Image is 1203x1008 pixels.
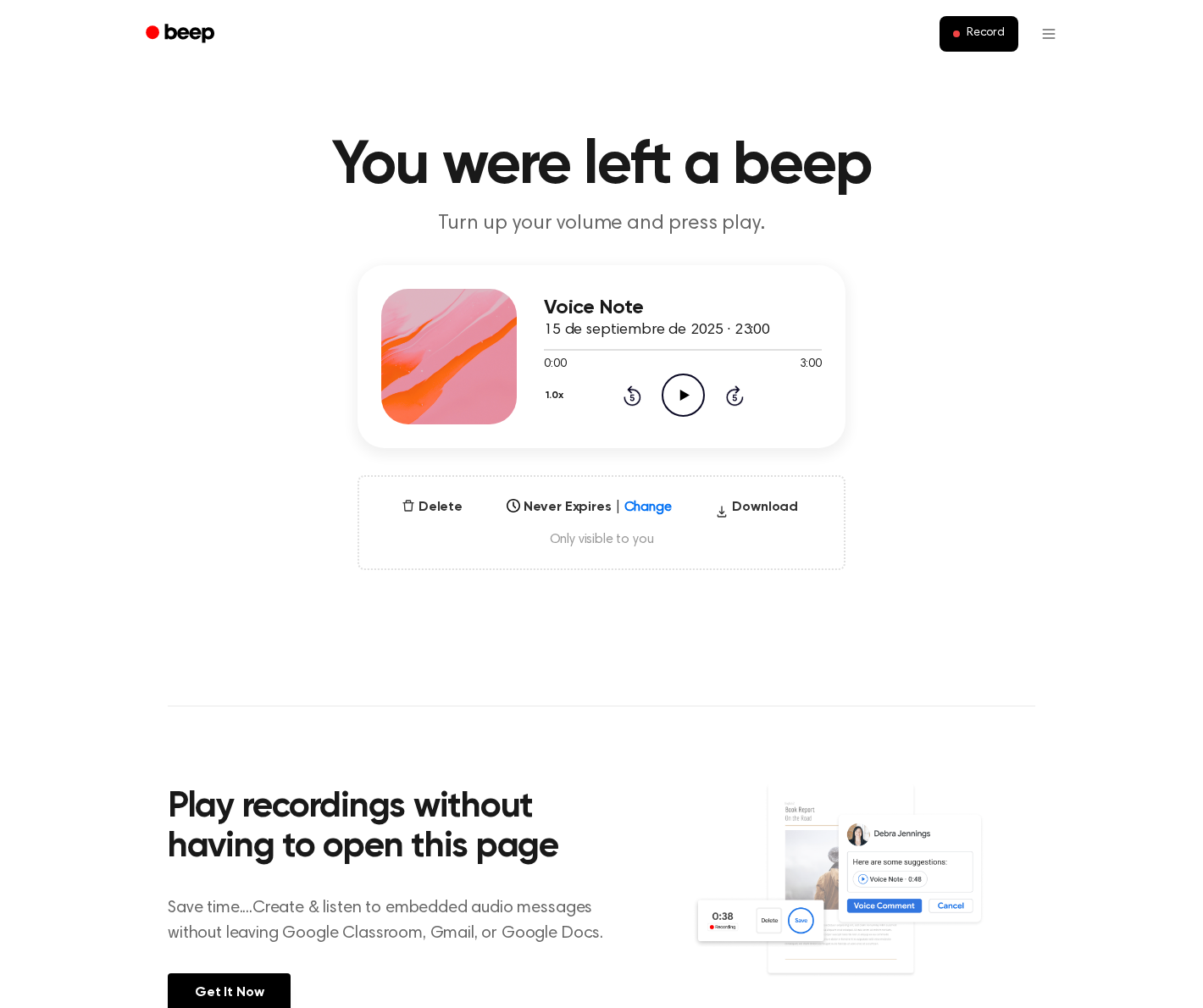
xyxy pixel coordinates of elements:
[168,136,1035,197] h1: You were left a beep
[544,356,566,374] span: 0:00
[708,497,805,524] button: Download
[168,895,624,946] p: Save time....Create & listen to embedded audio messages without leaving Google Classroom, Gmail, ...
[380,531,823,548] span: Only visible to you
[940,16,1018,52] button: Record
[276,210,927,238] p: Turn up your volume and press play.
[967,26,1005,42] span: Record
[1028,14,1069,54] button: Open menu
[168,788,624,868] h2: Play recordings without having to open this page
[800,356,822,374] span: 3:00
[395,497,469,518] button: Delete
[134,18,230,51] a: Beep
[544,323,770,338] span: 15 de septiembre de 2025 · 23:00
[544,381,569,410] button: 1.0x
[544,296,822,319] h3: Voice Note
